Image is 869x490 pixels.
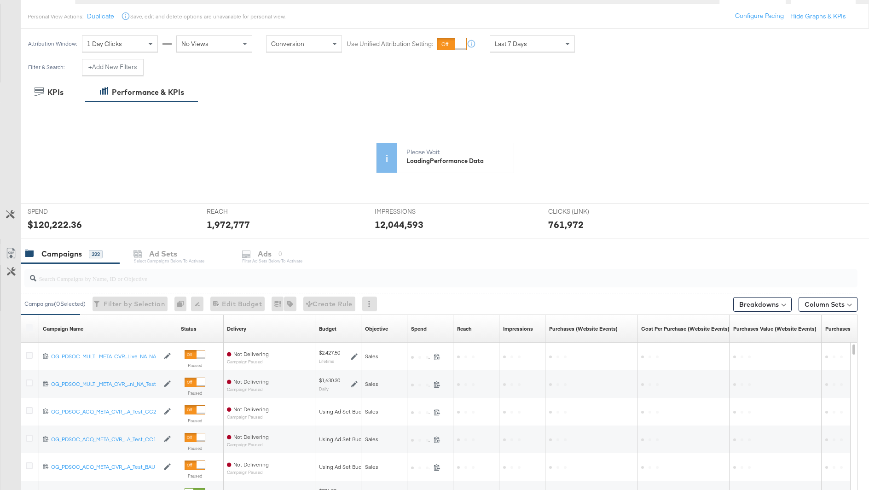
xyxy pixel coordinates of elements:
button: Duplicate [87,12,114,21]
div: Using Ad Set Budget [319,463,370,471]
a: OG_PDSOC_MULTI_META_CVR...Live_NA_NA [51,353,159,361]
div: Personal View Actions: [28,13,83,20]
span: Conversion [271,40,304,48]
div: Campaign Name [43,325,83,332]
div: $1,630.30 [319,377,340,384]
span: 1 Day Clicks [87,40,122,48]
div: KPIs [47,87,64,98]
a: The average cost for each purchase tracked by your Custom Audience pixel on your website after pe... [641,325,730,332]
div: Spend [411,325,427,332]
sub: Campaign Paused [227,359,269,364]
div: 322 [89,250,103,258]
div: Using Ad Set Budget [319,436,370,443]
strong: + [88,63,92,71]
div: OG_PDSOC_MULTI_META_CVR_...ni_NA_Test [51,380,159,388]
div: Status [181,325,197,332]
label: Paused [185,390,205,396]
div: Campaigns [41,249,82,259]
div: Purchases Value (Website Events) [733,325,817,332]
span: Sales [365,353,378,360]
a: Your campaign name. [43,325,83,332]
div: Budget [319,325,336,332]
span: Last 7 Days [495,40,527,48]
div: 0 [174,297,191,311]
a: The total amount spent to date. [411,325,427,332]
div: Save, edit and delete options are unavailable for personal view. [130,13,285,20]
span: Not Delivering [233,406,269,413]
button: Breakdowns [733,297,792,312]
div: Delivery [227,325,246,332]
span: Not Delivering [233,433,269,440]
a: The number of people your ad was served to. [457,325,472,332]
a: The number of times your ad was served. On mobile apps an ad is counted as served the first time ... [503,325,533,332]
div: OG_PDSOC_ACQ_META_CVR_...A_Test_BAU [51,463,159,471]
span: Sales [365,380,378,387]
span: Sales [365,408,378,415]
sub: Daily [319,386,329,391]
label: Paused [185,362,205,368]
sub: Campaign Paused [227,387,269,392]
div: Reach [457,325,472,332]
label: Paused [185,445,205,451]
div: Filter & Search: [28,64,65,70]
span: Not Delivering [233,461,269,468]
div: Impressions [503,325,533,332]
span: Not Delivering [233,350,269,357]
sub: Campaign Paused [227,442,269,447]
span: Not Delivering [233,378,269,385]
a: The number of times a purchase was made tracked by your Custom Audience pixel on your website aft... [549,325,618,332]
sub: Campaign Paused [227,414,269,420]
a: OG_PDSOC_ACQ_META_CVR_...A_Test_CC1 [51,436,159,443]
div: Objective [365,325,388,332]
a: Shows the current state of your Ad Campaign. [181,325,197,332]
sub: Lifetime [319,358,334,364]
span: No Views [181,40,209,48]
button: Column Sets [799,297,857,312]
label: Paused [185,418,205,424]
a: The maximum amount you're willing to spend on your ads, on average each day or over the lifetime ... [319,325,336,332]
span: Sales [365,436,378,443]
div: Using Ad Set Budget [319,408,370,415]
button: Hide Graphs & KPIs [790,12,846,21]
button: Configure Pacing [729,8,790,24]
input: Search Campaigns by Name, ID or Objective [36,266,781,284]
a: Reflects the ability of your Ad Campaign to achieve delivery based on ad states, schedule and bud... [227,325,246,332]
a: Your campaign's objective. [365,325,388,332]
span: Sales [365,463,378,470]
div: Purchases (Website Events) [549,325,618,332]
div: Performance & KPIs [112,87,184,98]
a: The total value of the purchase actions tracked by your Custom Audience pixel on your website aft... [733,325,817,332]
div: Campaigns ( 0 Selected) [24,300,86,308]
button: +Add New Filters [82,59,144,76]
div: OG_PDSOC_ACQ_META_CVR_...A_Test_CC2 [51,408,159,415]
a: OG_PDSOC_MULTI_META_CVR_...ni_NA_Test [51,380,159,388]
label: Use Unified Attribution Setting: [347,40,433,48]
a: OG_PDSOC_ACQ_META_CVR_...A_Test_CC2 [51,408,159,416]
a: OG_PDSOC_ACQ_META_CVR_...A_Test_BAU [51,463,159,471]
div: $2,427.50 [319,349,340,356]
div: Cost Per Purchase (Website Events) [641,325,730,332]
div: Attribution Window: [28,41,77,47]
label: Paused [185,473,205,479]
sub: Campaign Paused [227,470,269,475]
